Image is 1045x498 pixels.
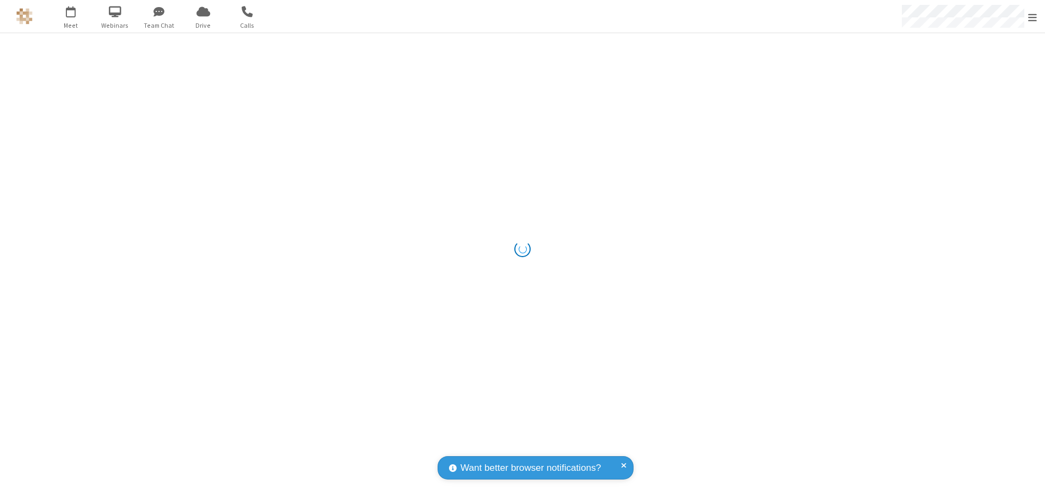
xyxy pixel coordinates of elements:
[139,21,180,30] span: Team Chat
[51,21,91,30] span: Meet
[183,21,224,30] span: Drive
[95,21,136,30] span: Webinars
[227,21,268,30] span: Calls
[460,461,601,475] span: Want better browser notifications?
[16,8,33,24] img: QA Selenium DO NOT DELETE OR CHANGE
